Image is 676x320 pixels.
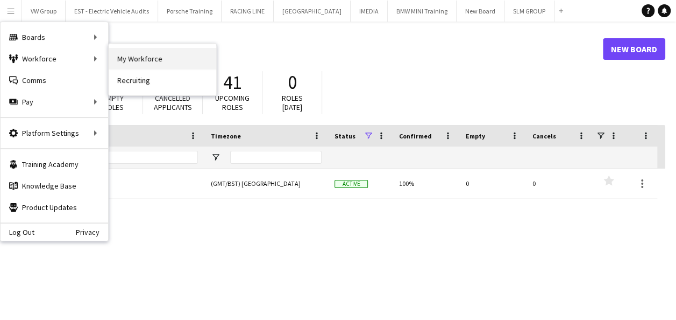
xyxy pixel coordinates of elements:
[215,93,250,112] span: Upcoming roles
[230,151,322,164] input: Timezone Filter Input
[1,69,108,91] a: Comms
[1,48,108,69] div: Workforce
[274,1,351,22] button: [GEOGRAPHIC_DATA]
[1,122,108,144] div: Platform Settings
[109,69,216,91] a: Recruiting
[526,169,593,198] div: 0
[1,26,108,48] div: Boards
[158,1,222,22] button: Porsche Training
[204,169,328,198] div: (GMT/BST) [GEOGRAPHIC_DATA]
[22,1,66,22] button: VW Group
[399,132,432,140] span: Confirmed
[504,1,554,22] button: SLM GROUP
[76,228,108,236] a: Privacy
[1,175,108,197] a: Knowledge Base
[1,91,108,113] div: Pay
[457,1,504,22] button: New Board
[351,1,388,22] button: IMEDIA
[459,169,526,198] div: 0
[109,48,216,69] a: My Workforce
[335,180,368,188] span: Active
[1,197,108,218] a: Product Updates
[282,93,303,112] span: Roles [DATE]
[335,132,355,140] span: Status
[103,93,124,112] span: Empty roles
[154,93,192,112] span: Cancelled applicants
[532,132,556,140] span: Cancels
[222,1,274,22] button: RACING LINE
[288,71,297,94] span: 0
[393,169,459,198] div: 100%
[45,151,198,164] input: Board name Filter Input
[19,41,603,57] h1: Boards
[1,228,34,236] a: Log Out
[388,1,457,22] button: BMW MINI Training
[211,132,241,140] span: Timezone
[466,132,485,140] span: Empty
[1,154,108,175] a: Training Academy
[211,152,220,162] button: Open Filter Menu
[66,1,158,22] button: EST - Electric Vehicle Audits
[603,38,665,60] a: New Board
[25,169,198,199] a: Porsche Training
[223,71,241,94] span: 41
